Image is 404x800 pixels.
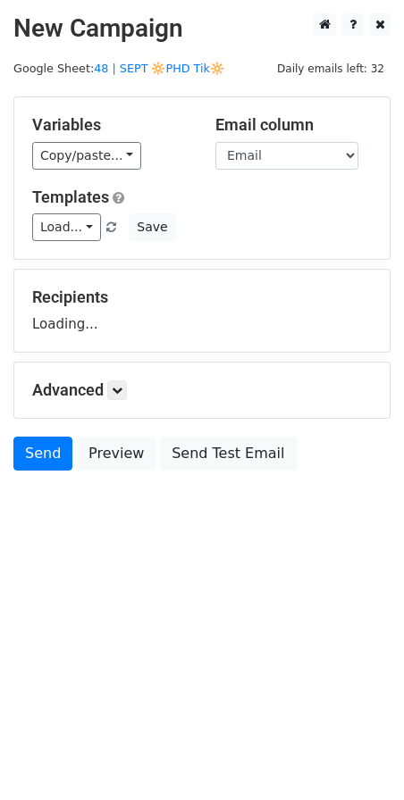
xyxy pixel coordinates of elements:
h5: Email column [215,115,372,135]
a: Templates [32,187,109,206]
a: Copy/paste... [32,142,141,170]
h2: New Campaign [13,13,391,44]
a: Send [13,437,72,471]
small: Google Sheet: [13,62,224,75]
a: 48 | SEPT 🔆PHD Tik🔆 [94,62,224,75]
a: Preview [77,437,156,471]
h5: Variables [32,115,189,135]
a: Load... [32,213,101,241]
h5: Advanced [32,380,372,400]
h5: Recipients [32,287,372,307]
button: Save [129,213,175,241]
div: Loading... [32,287,372,334]
a: Send Test Email [160,437,296,471]
a: Daily emails left: 32 [271,62,391,75]
span: Daily emails left: 32 [271,59,391,79]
